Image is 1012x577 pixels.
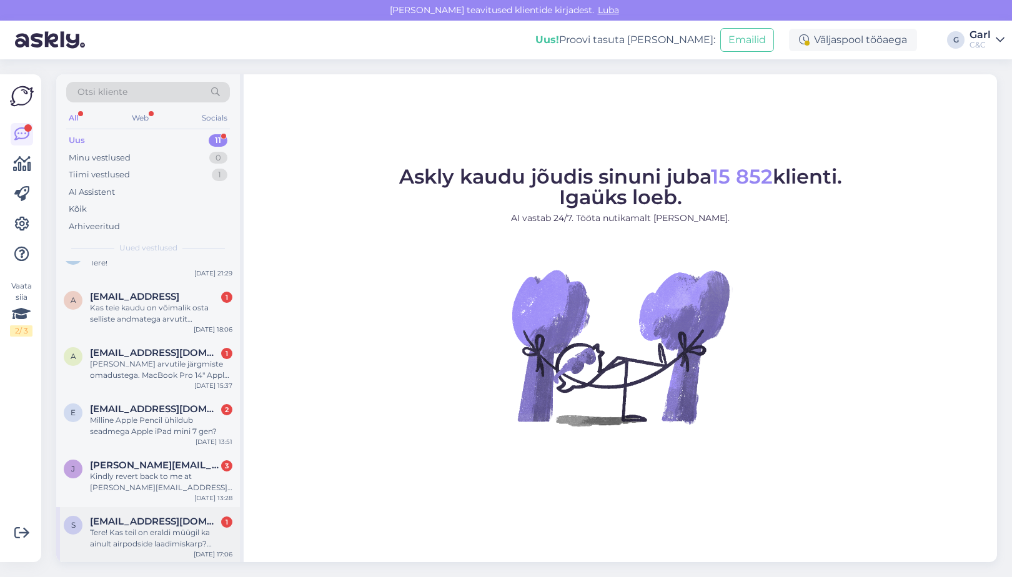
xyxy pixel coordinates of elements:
div: 1 [221,292,232,303]
div: Proovi tasuta [PERSON_NAME]: [535,32,715,47]
div: 1 [221,348,232,359]
div: Kõik [69,203,87,215]
img: Askly Logo [10,84,34,108]
div: Tere! Kas teil on eraldi müügil ka ainult airpodside laadimiskarp? Airpods 4 oleks hädasti vaja [90,527,232,550]
div: Uus [69,134,85,147]
span: Otsi kliente [77,86,127,99]
div: 1 [221,516,232,528]
span: 15 852 [711,164,773,189]
div: 2 [221,404,232,415]
div: Tere! [90,257,232,269]
div: Väljaspool tööaega [789,29,917,51]
span: Uued vestlused [119,242,177,254]
div: Vaata siia [10,280,32,337]
span: sillutaelias@gmail.com [90,516,220,527]
div: [PERSON_NAME] arvutile järgmiste omadustega. MacBook Pro 14" Apple M4 Pro 14C CPU, 20C GPU/48GB/2... [90,358,232,381]
div: Kas teie kaudu on võimalik osta selliste andmatega arvutit naguZ1FE|MX2H3FN/A|123331 MacBook Pro ... [90,302,232,325]
span: Askly kaudu jõudis sinuni juba klienti. Igaüks loeb. [399,164,842,209]
span: a [71,295,76,305]
div: [DATE] 21:29 [194,269,232,278]
div: Web [129,110,151,126]
div: [DATE] 15:37 [194,381,232,390]
div: Socials [199,110,230,126]
p: AI vastab 24/7. Tööta nutikamalt [PERSON_NAME]. [399,212,842,225]
div: Milline Apple Pencil ühildub seadmega Apple iPad mini 7 gen? [90,415,232,437]
div: [DATE] 13:28 [194,493,232,503]
span: j [71,464,75,473]
span: e [71,408,76,417]
div: Garl [970,30,991,40]
div: All [66,110,81,126]
div: 1 [212,169,227,181]
div: 11 [209,134,227,147]
div: Kindly revert back to me at [PERSON_NAME][EMAIL_ADDRESS][DOMAIN_NAME] [90,471,232,493]
span: Luba [594,4,623,16]
span: ago.niidumaa@hotmail.com [90,347,220,358]
span: a [71,352,76,361]
span: jelena.aleksejenko@gmail.com [90,460,220,471]
div: AI Assistent [69,186,115,199]
div: 3 [221,460,232,471]
div: G [947,31,965,49]
span: ago.niidumaa@hotmail.con [90,291,179,302]
div: 0 [209,152,227,164]
button: Emailid [720,28,774,52]
div: Arhiveeritud [69,220,120,233]
div: 2 / 3 [10,325,32,337]
img: No Chat active [508,235,733,460]
span: elisabeth.rebane1@gmail.com [90,403,220,415]
a: GarlC&C [970,30,1005,50]
div: Tiimi vestlused [69,169,130,181]
div: C&C [970,40,991,50]
b: Uus! [535,34,559,46]
div: Minu vestlused [69,152,131,164]
div: [DATE] 18:06 [194,325,232,334]
div: [DATE] 13:51 [196,437,232,446]
span: s [71,520,76,530]
div: [DATE] 17:06 [194,550,232,559]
